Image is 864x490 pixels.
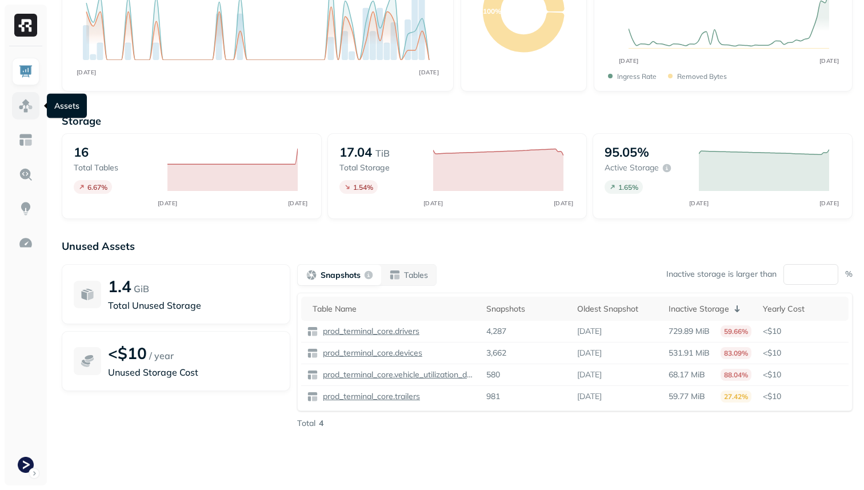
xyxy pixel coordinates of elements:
[318,369,475,380] a: prod_terminal_core.vehicle_utilization_day
[307,369,318,381] img: table
[763,326,843,337] p: <$10
[307,348,318,359] img: table
[319,418,323,429] p: 4
[721,325,751,337] p: 59.66%
[763,391,843,402] p: <$10
[819,57,839,65] tspan: [DATE]
[375,146,390,160] p: TiB
[666,269,777,280] p: Inactive storage is larger than
[18,201,33,216] img: Insights
[158,200,178,207] tspan: [DATE]
[321,348,422,358] p: prod_terminal_core.devices
[353,183,373,192] p: 1.54 %
[669,369,705,380] p: 68.17 MiB
[108,343,147,363] p: <$10
[404,270,428,281] p: Tables
[62,114,853,128] p: Storage
[819,200,839,207] tspan: [DATE]
[577,391,602,402] p: [DATE]
[577,326,602,337] p: [DATE]
[47,94,87,118] div: Assets
[763,369,843,380] p: <$10
[108,298,278,312] p: Total Unused Storage
[577,348,602,358] p: [DATE]
[339,162,422,173] p: Total storage
[618,183,638,192] p: 1.65 %
[677,72,727,81] p: Removed bytes
[483,7,501,15] text: 100%
[18,457,34,473] img: Terminal
[419,69,439,76] tspan: [DATE]
[318,391,420,402] a: prod_terminal_core.trailers
[321,326,419,337] p: prod_terminal_core.drivers
[605,144,649,160] p: 95.05%
[554,200,574,207] tspan: [DATE]
[617,72,657,81] p: Ingress Rate
[321,391,420,402] p: prod_terminal_core.trailers
[721,347,751,359] p: 83.09%
[669,326,710,337] p: 729.89 MiB
[18,236,33,250] img: Optimization
[74,144,89,160] p: 16
[577,369,602,380] p: [DATE]
[486,369,500,380] p: 580
[297,418,315,429] p: Total
[763,348,843,358] p: <$10
[87,183,107,192] p: 6.67 %
[307,391,318,403] img: table
[321,369,475,380] p: prod_terminal_core.vehicle_utilization_day
[134,282,149,296] p: GiB
[18,167,33,182] img: Query Explorer
[486,391,500,402] p: 981
[669,391,705,402] p: 59.77 MiB
[605,162,659,173] p: Active storage
[108,276,131,296] p: 1.4
[149,349,174,362] p: / year
[669,348,710,358] p: 531.91 MiB
[721,391,751,403] p: 27.42%
[318,348,422,358] a: prod_terminal_core.devices
[313,304,475,314] div: Table Name
[689,200,709,207] tspan: [DATE]
[74,162,156,173] p: Total tables
[77,69,97,76] tspan: [DATE]
[486,326,506,337] p: 4,287
[423,200,443,207] tspan: [DATE]
[108,365,278,379] p: Unused Storage Cost
[18,133,33,148] img: Asset Explorer
[318,326,419,337] a: prod_terminal_core.drivers
[288,200,308,207] tspan: [DATE]
[845,269,853,280] p: %
[339,144,372,160] p: 17.04
[486,348,506,358] p: 3,662
[62,240,853,253] p: Unused Assets
[14,14,37,37] img: Ryft
[321,270,361,281] p: Snapshots
[669,304,729,314] p: Inactive Storage
[577,304,657,314] div: Oldest Snapshot
[307,326,318,337] img: table
[486,304,566,314] div: Snapshots
[763,304,843,314] div: Yearly Cost
[618,57,638,65] tspan: [DATE]
[721,369,751,381] p: 88.04%
[18,64,33,79] img: Dashboard
[18,98,33,113] img: Assets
